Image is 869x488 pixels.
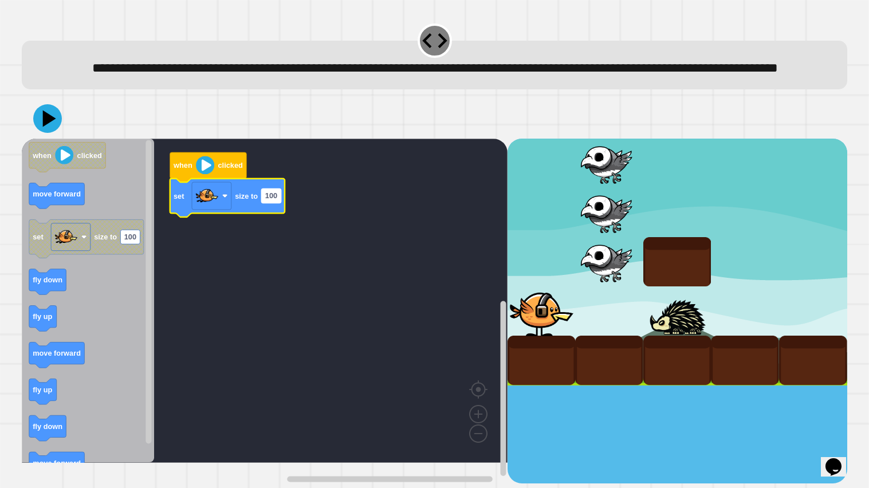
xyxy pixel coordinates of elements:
[124,233,136,241] text: 100
[22,139,508,484] div: Blockly Workspace
[33,459,81,467] text: move forward
[218,161,242,170] text: clicked
[33,422,62,431] text: fly down
[94,233,117,241] text: size to
[235,191,258,200] text: size to
[265,191,277,200] text: 100
[77,151,102,159] text: clicked
[33,276,62,284] text: fly down
[174,191,184,200] text: set
[33,190,81,198] text: move forward
[33,312,52,321] text: fly up
[173,161,192,170] text: when
[33,349,81,357] text: move forward
[821,442,858,477] iframe: chat widget
[33,233,44,241] text: set
[32,151,52,159] text: when
[33,385,52,394] text: fly up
